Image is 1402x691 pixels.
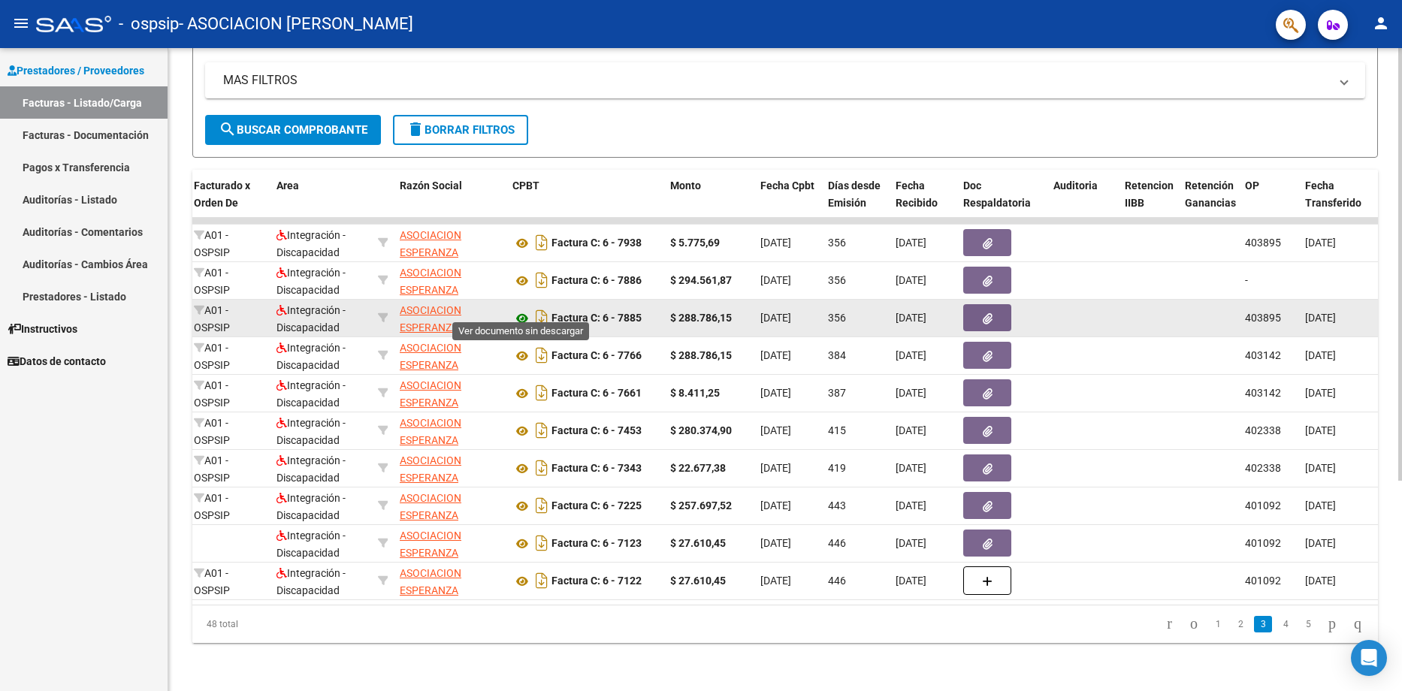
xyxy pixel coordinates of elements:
[1179,170,1239,236] datatable-header-cell: Retención Ganancias
[1229,611,1252,637] li: page 2
[1209,616,1227,632] a: 1
[896,424,926,436] span: [DATE]
[760,387,791,399] span: [DATE]
[400,379,461,409] span: ASOCIACION ESPERANZA
[1305,499,1336,511] span: [DATE]
[400,180,462,192] span: Razón Social
[828,349,846,361] span: 384
[532,381,551,405] i: Descargar documento
[1245,237,1281,249] span: 403895
[1245,499,1281,511] span: 401092
[822,170,890,236] datatable-header-cell: Días desde Emisión
[8,62,144,79] span: Prestadores / Proveedores
[963,180,1031,209] span: Doc Respaldatoria
[828,312,846,324] span: 356
[276,180,299,192] span: Area
[1245,387,1281,399] span: 403142
[400,229,461,258] span: ASOCIACION ESPERANZA
[828,237,846,249] span: 356
[760,237,791,249] span: [DATE]
[400,304,461,333] span: ASOCIACION ESPERANZA
[1245,312,1281,324] span: 403895
[896,237,926,249] span: [DATE]
[119,8,179,41] span: - ospsip
[276,417,346,446] span: Integración - Discapacidad
[194,342,230,371] span: A01 - OSPSIP
[194,567,230,596] span: A01 - OSPSIP
[276,567,346,596] span: Integración - Discapacidad
[896,180,938,209] span: Fecha Recibido
[1305,575,1336,587] span: [DATE]
[1183,616,1204,632] a: go to previous page
[219,120,237,138] mat-icon: search
[194,492,230,521] span: A01 - OSPSIP
[1053,180,1098,192] span: Auditoria
[760,537,791,549] span: [DATE]
[270,170,372,236] datatable-header-cell: Area
[664,170,754,236] datatable-header-cell: Monto
[406,123,515,137] span: Borrar Filtros
[393,115,528,145] button: Borrar Filtros
[828,424,846,436] span: 415
[400,264,500,296] div: 30618272288
[957,170,1047,236] datatable-header-cell: Doc Respaldatoria
[760,575,791,587] span: [DATE]
[1252,611,1274,637] li: page 3
[828,180,881,209] span: Días desde Emisión
[1119,170,1179,236] datatable-header-cell: Retencion IIBB
[400,492,461,521] span: ASOCIACION ESPERANZA
[670,312,732,324] strong: $ 288.786,15
[194,180,250,209] span: Facturado x Orden De
[828,274,846,286] span: 356
[1297,611,1319,637] li: page 5
[1299,170,1382,236] datatable-header-cell: Fecha Transferido
[896,387,926,399] span: [DATE]
[670,462,726,474] strong: $ 22.677,38
[551,463,642,475] strong: Factura C: 6 - 7343
[506,170,664,236] datatable-header-cell: CPBT
[896,499,926,511] span: [DATE]
[1372,14,1390,32] mat-icon: person
[400,415,500,446] div: 30618272288
[760,499,791,511] span: [DATE]
[896,462,926,474] span: [DATE]
[400,490,500,521] div: 30618272288
[276,379,346,409] span: Integración - Discapacidad
[896,312,926,324] span: [DATE]
[400,417,461,446] span: ASOCIACION ESPERANZA
[1245,537,1281,549] span: 401092
[760,424,791,436] span: [DATE]
[670,424,732,436] strong: $ 280.374,90
[551,350,642,362] strong: Factura C: 6 - 7766
[1125,180,1174,209] span: Retencion IIBB
[276,454,346,484] span: Integración - Discapacidad
[400,377,500,409] div: 30618272288
[670,274,732,286] strong: $ 294.561,87
[188,170,270,236] datatable-header-cell: Facturado x Orden De
[400,530,461,559] span: ASOCIACION ESPERANZA
[400,454,461,484] span: ASOCIACION ESPERANZA
[1254,616,1272,632] a: 3
[670,237,720,249] strong: $ 5.775,69
[896,537,926,549] span: [DATE]
[532,306,551,330] i: Descargar documento
[1305,387,1336,399] span: [DATE]
[532,418,551,442] i: Descargar documento
[670,349,732,361] strong: $ 288.786,15
[551,500,642,512] strong: Factura C: 6 - 7225
[400,452,500,484] div: 30618272288
[1305,180,1361,209] span: Fecha Transferido
[551,237,642,249] strong: Factura C: 6 - 7938
[276,492,346,521] span: Integración - Discapacidad
[551,275,642,287] strong: Factura C: 6 - 7886
[1047,170,1119,236] datatable-header-cell: Auditoria
[179,8,413,41] span: - ASOCIACION [PERSON_NAME]
[205,115,381,145] button: Buscar Comprobante
[896,274,926,286] span: [DATE]
[896,575,926,587] span: [DATE]
[194,417,230,446] span: A01 - OSPSIP
[194,229,230,258] span: A01 - OSPSIP
[890,170,957,236] datatable-header-cell: Fecha Recibido
[219,123,367,137] span: Buscar Comprobante
[400,339,500,371] div: 30618272288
